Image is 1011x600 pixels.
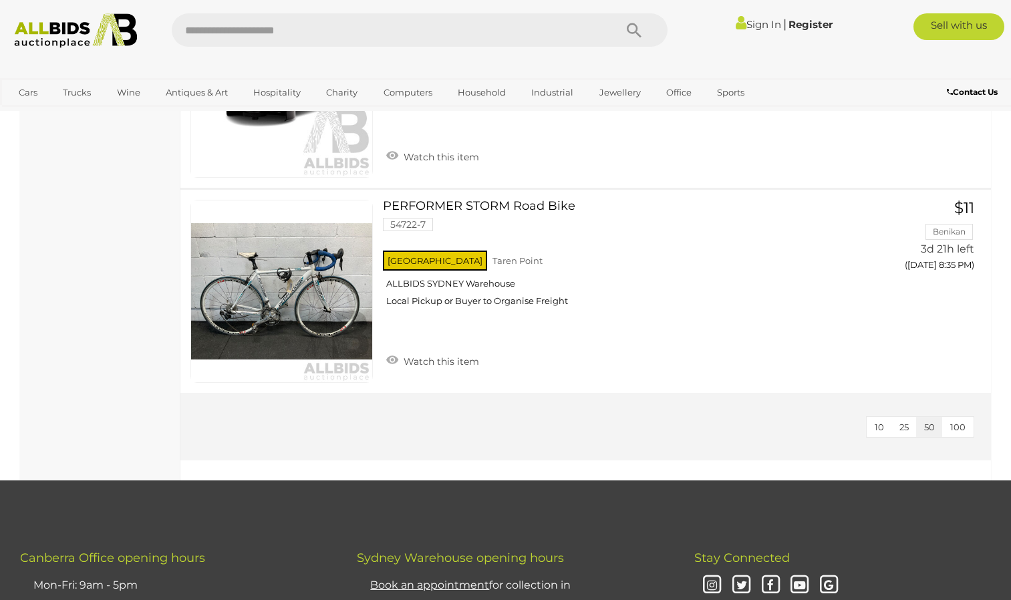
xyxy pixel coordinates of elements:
[916,417,943,438] button: 50
[10,82,46,104] a: Cars
[891,417,917,438] button: 25
[875,422,884,432] span: 10
[601,13,668,47] button: Search
[7,13,144,48] img: Allbids.com.au
[30,573,323,599] li: Mon-Fri: 9am - 5pm
[20,551,205,565] span: Canberra Office opening hours
[783,17,786,31] span: |
[817,574,841,597] i: Google
[658,82,700,104] a: Office
[924,422,935,432] span: 50
[947,87,998,97] b: Contact Us
[400,151,479,163] span: Watch this item
[954,198,974,217] span: $11
[10,104,122,126] a: [GEOGRAPHIC_DATA]
[54,82,100,104] a: Trucks
[913,13,1004,40] a: Sell with us
[591,82,649,104] a: Jewellery
[947,85,1001,100] a: Contact Us
[383,350,482,370] a: Watch this item
[370,579,489,591] u: Book an appointment
[393,200,846,317] a: PERFORMER STORM Road Bike 54722-7 [GEOGRAPHIC_DATA] Taren Point ALLBIDS SYDNEY Warehouse Local Pi...
[942,417,974,438] button: 100
[788,574,812,597] i: Youtube
[523,82,582,104] a: Industrial
[383,146,482,166] a: Watch this item
[317,82,366,104] a: Charity
[867,417,892,438] button: 10
[899,422,909,432] span: 25
[701,574,724,597] i: Instagram
[157,82,237,104] a: Antiques & Art
[708,82,753,104] a: Sports
[950,422,966,432] span: 100
[866,200,978,278] a: $11 Benikan 3d 21h left ([DATE] 8:35 PM)
[759,574,782,597] i: Facebook
[736,18,781,31] a: Sign In
[357,551,564,565] span: Sydney Warehouse opening hours
[694,551,790,565] span: Stay Connected
[245,82,309,104] a: Hospitality
[375,82,441,104] a: Computers
[730,574,753,597] i: Twitter
[400,355,479,367] span: Watch this item
[108,82,149,104] a: Wine
[449,82,515,104] a: Household
[788,18,833,31] a: Register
